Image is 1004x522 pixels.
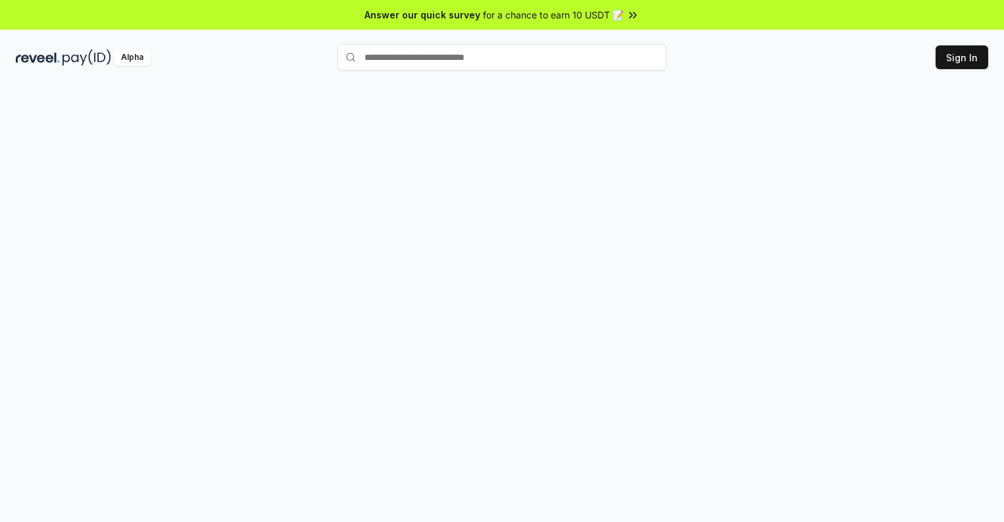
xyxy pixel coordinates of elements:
[16,49,60,66] img: reveel_dark
[114,49,151,66] div: Alpha
[483,8,624,22] span: for a chance to earn 10 USDT 📝
[364,8,480,22] span: Answer our quick survey
[936,45,988,69] button: Sign In
[63,49,111,66] img: pay_id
